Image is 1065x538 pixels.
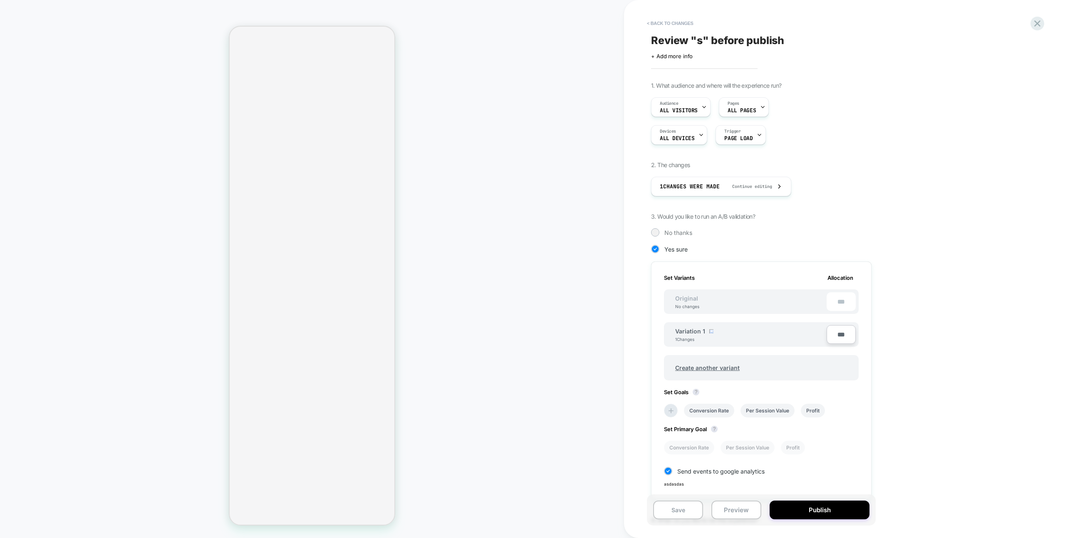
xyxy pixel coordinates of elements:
[667,295,706,302] span: Original
[711,501,761,519] button: Preview
[711,426,718,432] button: ?
[667,304,708,309] div: No changes
[664,481,859,487] div: asdasdas
[728,101,739,106] span: Pages
[660,136,694,141] span: ALL DEVICES
[741,404,795,417] li: Per Session Value
[827,274,853,281] span: Allocation
[675,337,700,342] div: 1 Changes
[664,274,695,281] span: Set Variants
[651,53,693,59] span: + Add more info
[664,229,692,236] span: No thanks
[664,441,714,454] li: Conversion Rate
[660,128,676,134] span: Devices
[728,108,756,114] span: ALL PAGES
[781,441,805,454] li: Profit
[675,328,705,335] span: Variation 1
[721,441,775,454] li: Per Session Value
[801,404,825,417] li: Profit
[770,501,869,519] button: Publish
[660,101,679,106] span: Audience
[724,136,753,141] span: Page Load
[724,128,741,134] span: Trigger
[660,108,698,114] span: All Visitors
[643,17,698,30] button: < Back to changes
[651,213,755,220] span: 3. Would you like to run an A/B validation?
[677,468,765,475] span: Send events to google analytics
[667,358,748,378] span: Create another variant
[684,404,734,417] li: Conversion Rate
[664,389,703,395] span: Set Goals
[709,329,713,333] img: edit
[664,246,688,253] span: Yes sure
[651,82,781,89] span: 1. What audience and where will the experience run?
[651,161,690,168] span: 2. The changes
[664,426,722,432] span: Set Primary Goal
[724,184,772,189] span: Continue editing
[651,34,784,47] span: Review " s " before publish
[660,183,720,190] span: 1 Changes were made
[693,389,699,395] button: ?
[653,501,703,519] button: Save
